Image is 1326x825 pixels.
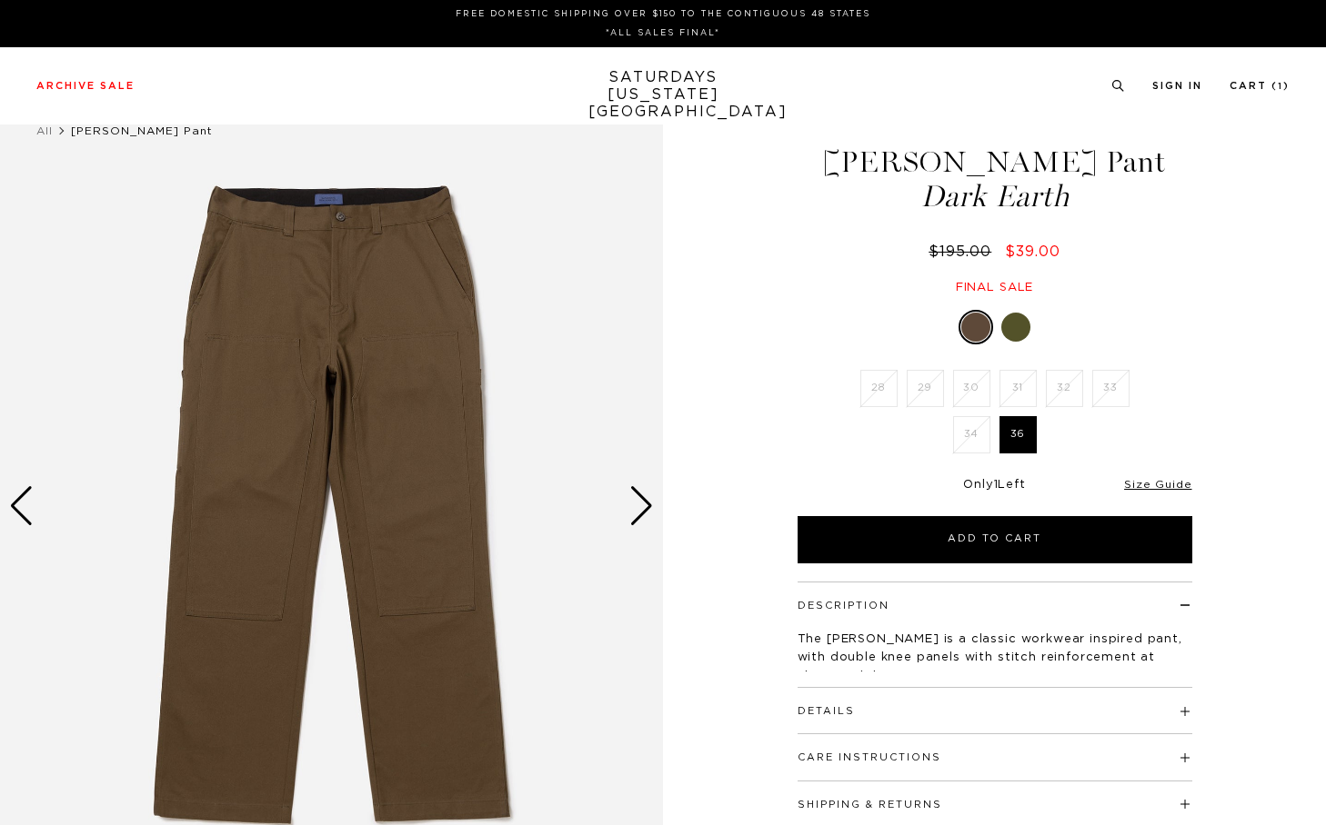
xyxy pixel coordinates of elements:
button: Shipping & Returns [798,800,942,810]
button: Care Instructions [798,752,941,762]
del: $195.00 [929,244,999,259]
button: Description [798,601,889,611]
p: *ALL SALES FINAL* [44,26,1282,40]
p: The [PERSON_NAME] is a classic workwear inspired pant, with double knee panels with stitch reinfo... [798,631,1192,685]
a: Size Guide [1124,479,1191,490]
a: Sign In [1152,81,1202,91]
a: SATURDAYS[US_STATE][GEOGRAPHIC_DATA] [588,69,738,121]
a: Cart (1) [1230,81,1290,91]
button: Details [798,706,855,716]
a: Archive Sale [36,81,135,91]
button: Add to Cart [798,516,1192,563]
span: Dark Earth [795,182,1195,212]
span: $39.00 [1005,244,1060,259]
div: Final sale [795,280,1195,295]
p: FREE DOMESTIC SHIPPING OVER $150 TO THE CONTIGUOUS 48 STATES [44,7,1282,21]
label: 36 [1000,416,1037,453]
h1: [PERSON_NAME] Pant [795,147,1195,212]
span: [PERSON_NAME] Pant [71,125,213,136]
span: 1 [994,479,999,491]
a: All [36,125,53,136]
div: Next slide [629,486,654,526]
div: Previous slide [9,486,34,526]
small: 1 [1278,83,1283,91]
div: Only Left [798,478,1192,493]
